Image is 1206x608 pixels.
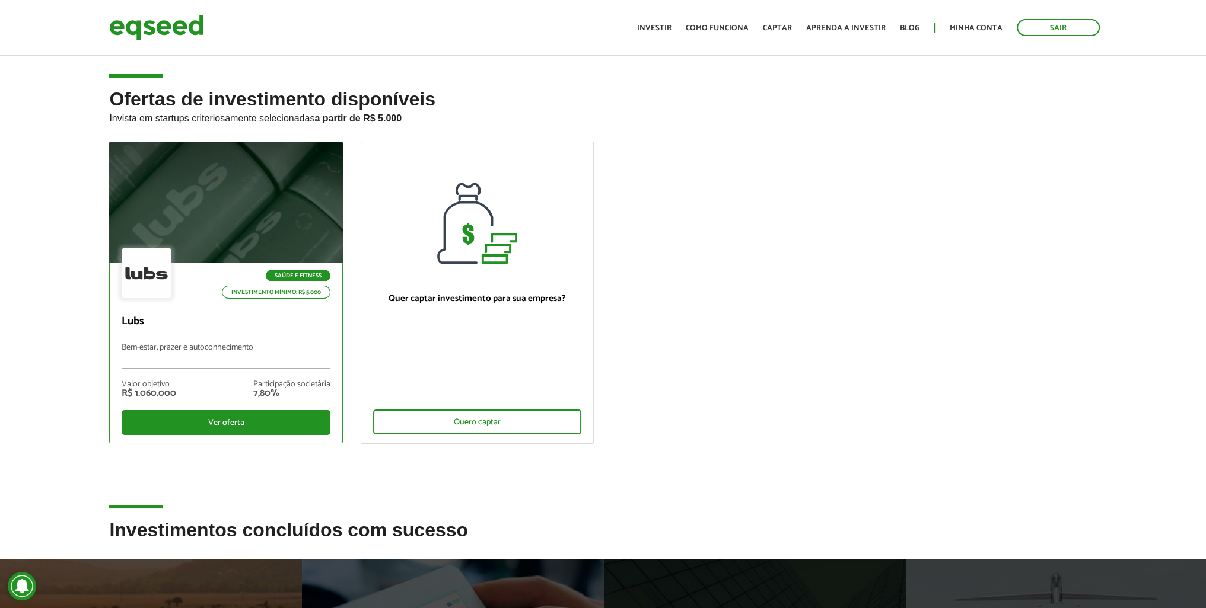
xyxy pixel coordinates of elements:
[253,389,330,398] div: 7,80%
[109,12,204,43] img: EqSeed
[763,24,792,32] a: Captar
[637,24,672,32] a: Investir
[109,89,1096,142] h2: Ofertas de investimento disponíveis
[806,24,886,32] a: Aprenda a investir
[900,24,919,32] a: Blog
[950,24,1003,32] a: Minha conta
[266,270,330,281] p: Saúde e Fitness
[373,293,582,304] p: Quer captar investimento para sua empresa?
[122,380,176,389] div: Valor objetivo
[122,315,330,328] p: Lubs
[373,409,582,434] div: Quero captar
[109,110,1096,124] p: Invista em startups criteriosamente selecionadas
[122,410,330,435] div: Ver oferta
[109,142,343,443] a: Saúde e Fitness Investimento mínimo: R$ 5.000 Lubs Bem-estar, prazer e autoconhecimento Valor obj...
[122,343,330,369] p: Bem-estar, prazer e autoconhecimento
[1017,19,1100,36] a: Sair
[222,286,330,299] p: Investimento mínimo: R$ 5.000
[109,520,1096,558] h2: Investimentos concluídos com sucesso
[361,142,594,444] a: Quer captar investimento para sua empresa? Quero captar
[122,389,176,398] div: R$ 1.060.000
[314,113,402,123] strong: a partir de R$ 5.000
[253,380,330,389] div: Participação societária
[686,24,749,32] a: Como funciona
